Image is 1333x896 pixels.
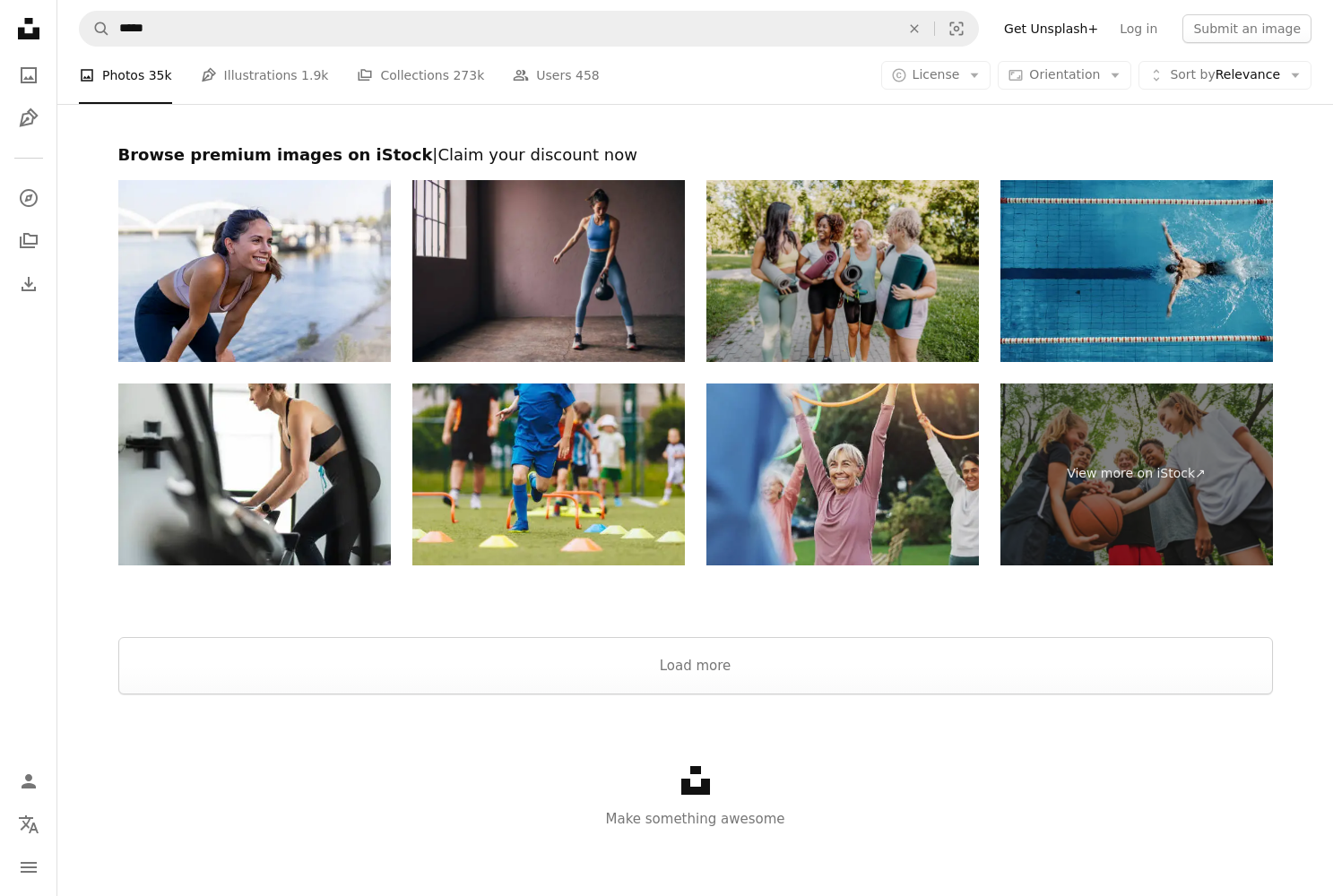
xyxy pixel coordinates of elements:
a: Get Unsplash+ [993,14,1109,43]
p: Make something awesome [57,808,1333,830]
a: Collections 273k [357,47,484,104]
img: Yoga time [706,180,979,362]
button: Language [11,806,47,842]
img: Aerial Top View Male Swimmer Swimming in Swimming Pool. Professional Determined Athlete Training ... [1000,180,1273,362]
img: Smiling Woman Resting by the River After a Morning Jog [118,180,391,362]
button: Load more [118,637,1273,694]
a: Home — Unsplash [11,11,47,50]
a: Log in / Sign up [11,763,47,799]
a: Users 458 [513,47,599,104]
a: Illustrations [11,100,47,136]
button: Visual search [935,12,978,46]
button: Submit an image [1182,14,1311,43]
button: Menu [11,849,47,885]
span: Sort by [1170,67,1215,82]
span: Relevance [1170,66,1280,84]
span: 273k [453,65,484,85]
span: Orientation [1029,67,1100,82]
span: 1.9k [301,65,328,85]
a: Collections [11,223,47,259]
a: Illustrations 1.9k [201,47,329,104]
a: View more on iStock↗ [1000,383,1273,565]
button: Clear [895,12,934,46]
img: Group of children on physical education training with coach. Sport school training for elementary... [412,383,685,565]
a: Download History [11,266,47,302]
h2: Browse premium images on iStock [118,144,1273,166]
button: License [881,61,991,90]
a: Log in [1109,14,1168,43]
span: | Claim your discount now [432,145,637,164]
a: Explore [11,180,47,216]
span: License [913,67,960,82]
form: Find visuals sitewide [79,11,979,47]
button: Search Unsplash [80,12,110,46]
img: Exercise, senior people and fitness with hoop for physical workout, wellness and rehabilitation. ... [706,383,979,565]
a: Photos [11,57,47,93]
button: Orientation [998,61,1131,90]
button: Sort byRelevance [1138,61,1311,90]
img: Latin woman is inside her house exercising for her healthy lifestyle [118,383,391,565]
span: 458 [576,65,600,85]
img: Focused Woman Exercising with Kettlebell in a Gym Setting [412,180,685,362]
